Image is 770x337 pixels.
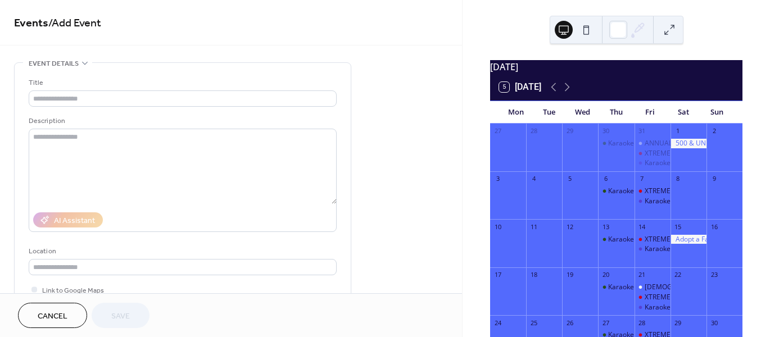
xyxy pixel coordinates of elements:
[565,127,574,135] div: 29
[598,283,634,292] div: Karaoke
[601,318,610,327] div: 27
[493,271,502,279] div: 17
[29,77,334,89] div: Title
[645,303,671,312] div: Karaoke
[529,175,538,183] div: 4
[529,271,538,279] div: 18
[667,101,700,124] div: Sat
[635,293,671,302] div: XTREME BAR BINGO
[566,101,600,124] div: Wed
[533,101,567,124] div: Tue
[674,318,682,327] div: 29
[635,303,671,312] div: Karaoke
[710,127,718,135] div: 2
[638,127,646,135] div: 31
[608,139,634,148] div: Karaoke
[38,311,67,322] span: Cancel
[635,197,671,206] div: Karaoke
[565,222,574,231] div: 12
[499,101,533,124] div: Mon
[671,139,706,148] div: 500 & UNDER POOL TOURNAMENT
[710,222,718,231] div: 16
[638,222,646,231] div: 14
[645,186,708,196] div: XTREME BAR BINGO
[565,318,574,327] div: 26
[671,235,706,244] div: Adopt a Family Benefit
[598,235,634,244] div: Karaoke
[674,271,682,279] div: 22
[42,285,104,297] span: Link to Google Maps
[601,127,610,135] div: 30
[700,101,733,124] div: Sun
[645,244,671,254] div: Karaoke
[645,283,757,292] div: [DEMOGRAPHIC_DATA] NIGHT OUT
[565,175,574,183] div: 5
[601,222,610,231] div: 13
[29,245,334,257] div: Location
[493,318,502,327] div: 24
[635,244,671,254] div: Karaoke
[495,79,545,95] button: 5[DATE]
[645,149,708,158] div: XTREME BAR BINGO
[674,222,682,231] div: 15
[645,293,708,302] div: XTREME BAR BINGO
[674,175,682,183] div: 8
[645,197,671,206] div: Karaoke
[600,101,633,124] div: Thu
[645,158,671,168] div: Karaoke
[710,271,718,279] div: 23
[645,139,715,148] div: ANNUAL [DATE] BASH
[710,318,718,327] div: 30
[635,186,671,196] div: XTREME BAR BINGO
[529,318,538,327] div: 25
[635,158,671,168] div: Karaoke
[598,139,634,148] div: Karaoke
[635,283,671,292] div: LADIES NIGHT OUT
[635,235,671,244] div: XTREME BAR BINGO
[608,186,634,196] div: Karaoke
[565,271,574,279] div: 19
[18,303,87,328] button: Cancel
[608,235,634,244] div: Karaoke
[14,12,48,34] a: Events
[493,127,502,135] div: 27
[48,12,101,34] span: / Add Event
[710,175,718,183] div: 9
[29,58,79,70] span: Event details
[29,115,334,127] div: Description
[635,149,671,158] div: XTREME BAR BINGO
[490,60,742,74] div: [DATE]
[493,175,502,183] div: 3
[608,283,634,292] div: Karaoke
[638,175,646,183] div: 7
[635,139,671,148] div: ANNUAL HALLOWEEN BASH
[529,222,538,231] div: 11
[601,175,610,183] div: 6
[601,271,610,279] div: 20
[529,127,538,135] div: 28
[493,222,502,231] div: 10
[674,127,682,135] div: 1
[638,318,646,327] div: 28
[633,101,667,124] div: Fri
[638,271,646,279] div: 21
[645,235,708,244] div: XTREME BAR BINGO
[598,186,634,196] div: Karaoke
